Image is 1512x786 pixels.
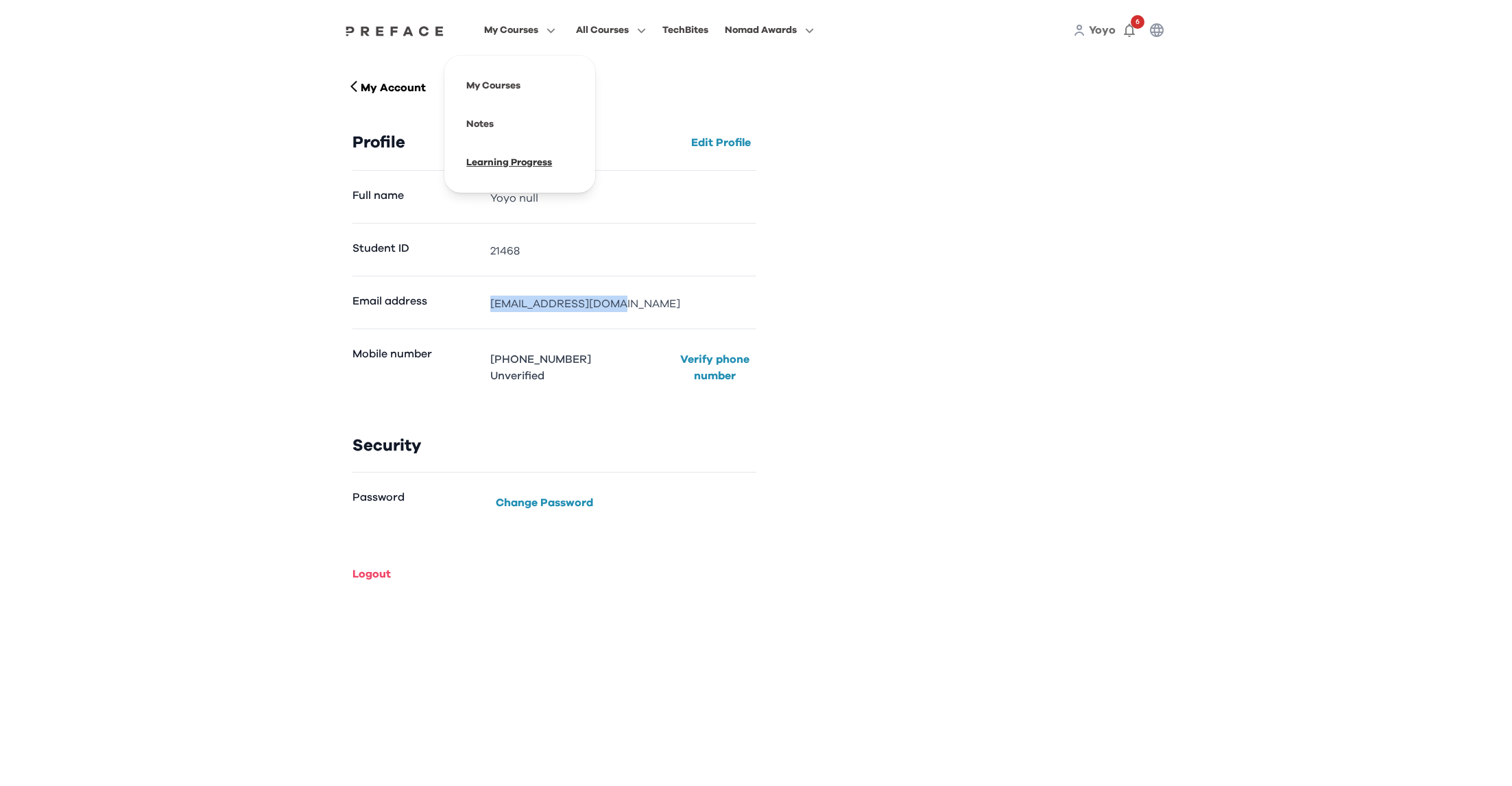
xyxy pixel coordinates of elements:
button: Logout [347,563,396,585]
button: My Courses [480,21,560,39]
img: Preface Logo [342,25,448,36]
span: All Courses [576,22,629,38]
a: Yoyo [1089,22,1116,38]
a: Preface Logo [342,25,448,36]
dt: Full name [352,187,480,206]
h3: Security [352,436,756,455]
dd: 21468 [490,243,756,259]
p: My Account [361,80,426,96]
dt: Password [352,489,480,514]
button: Nomad Awards [721,21,818,39]
button: Edit Profile [686,132,756,154]
dt: Student ID [352,240,480,259]
p: [PHONE_NUMBER] [490,351,591,368]
p: Unverified [490,368,591,384]
div: TechBites [662,22,708,38]
button: My Account [341,77,432,99]
span: My Courses [484,22,538,38]
span: 6 [1131,15,1144,29]
a: My Courses [466,81,520,91]
a: Notes [466,119,494,129]
h3: Profile [352,133,405,152]
button: Change Password [490,492,599,514]
button: 6 [1116,16,1143,44]
button: All Courses [572,21,650,39]
dd: Yoyo null [490,190,756,206]
button: Verify phone number [674,348,756,387]
a: Learning Progress [466,158,552,167]
dt: Email address [352,293,480,312]
dt: Mobile number [352,346,480,387]
dd: [EMAIL_ADDRESS][DOMAIN_NAME] [490,296,756,312]
span: Yoyo [1089,25,1116,36]
span: Nomad Awards [725,22,797,38]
